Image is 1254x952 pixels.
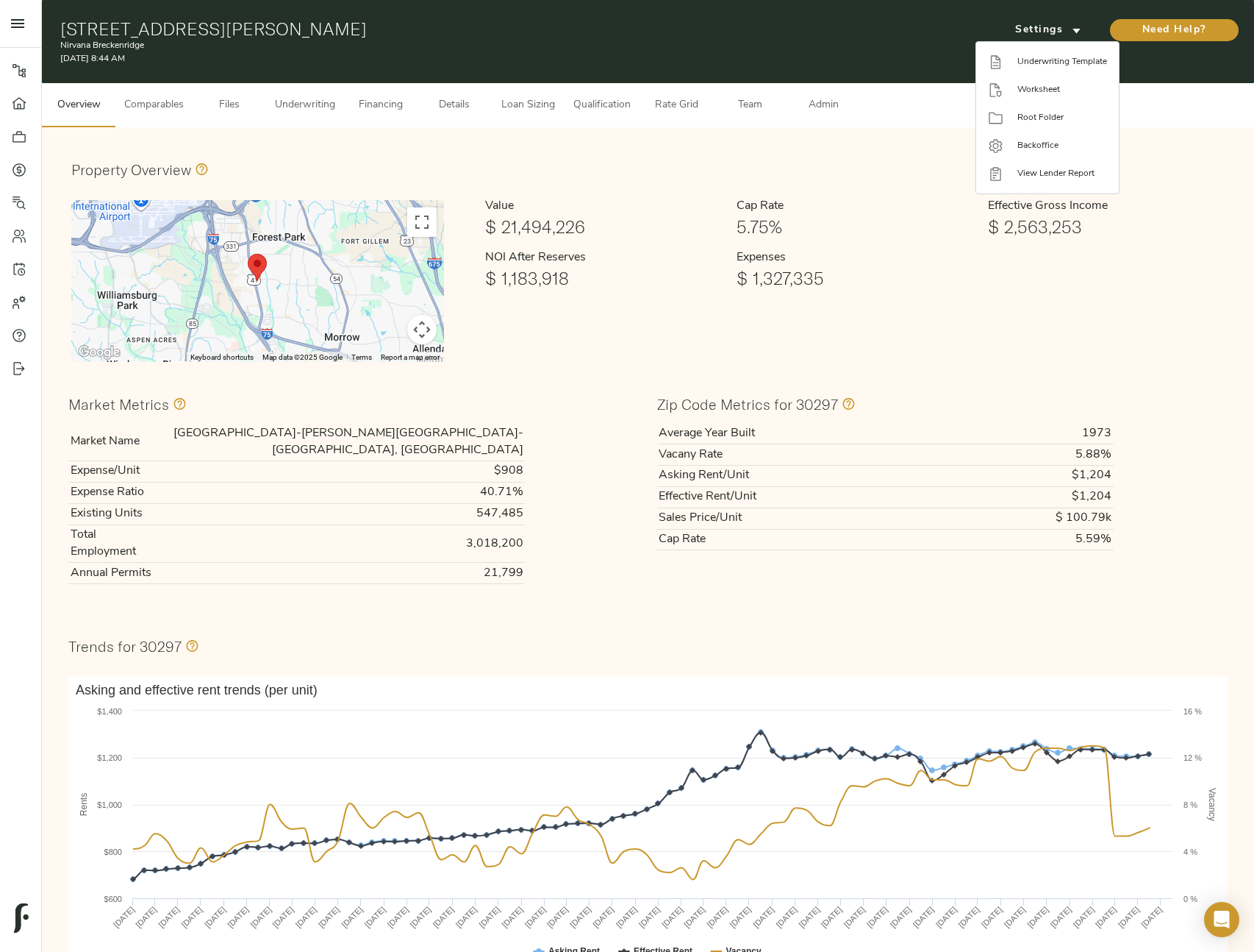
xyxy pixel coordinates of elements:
span: View Lender Report [1017,167,1107,180]
span: Worksheet [1017,83,1107,96]
div: Open Intercom Messenger [1204,902,1239,937]
span: Backoffice [1017,139,1107,152]
span: Underwriting Template [1017,55,1107,68]
span: Root Folder [1017,111,1107,124]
